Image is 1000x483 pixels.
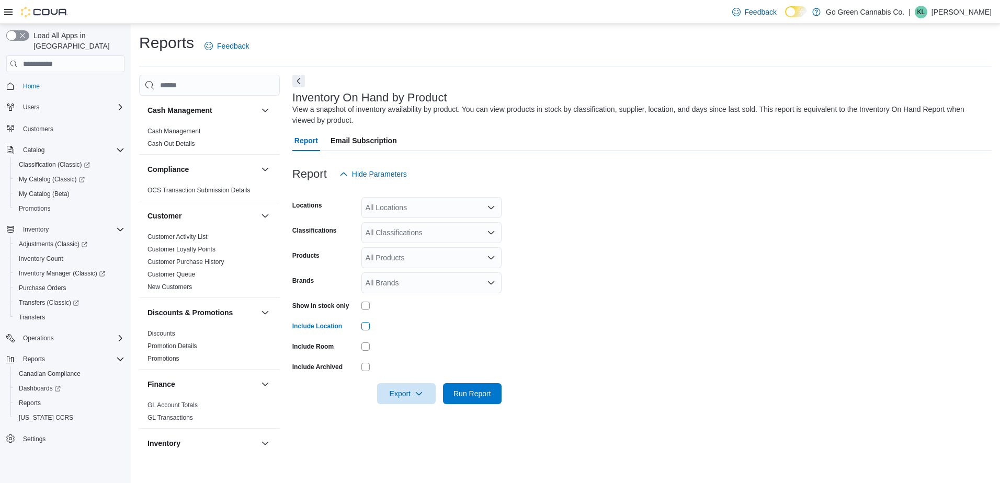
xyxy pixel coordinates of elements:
button: Canadian Compliance [10,366,129,381]
a: Cash Management [147,128,200,135]
a: GL Account Totals [147,401,198,409]
span: Promotions [19,204,51,213]
h3: Inventory On Hand by Product [292,91,447,104]
button: Open list of options [487,279,495,287]
a: Transfers [15,311,49,324]
a: Inventory Manager (Classic) [15,267,109,280]
a: Customers [19,123,58,135]
span: Adjustments (Classic) [15,238,124,250]
span: Transfers [15,311,124,324]
span: Transfers (Classic) [15,296,124,309]
span: Run Report [453,388,491,399]
button: Inventory [259,437,271,450]
button: Users [19,101,43,113]
span: GL Account Totals [147,401,198,409]
span: Reports [19,353,124,365]
span: My Catalog (Classic) [15,173,124,186]
span: Inventory Manager (Classic) [19,269,105,278]
span: Dashboards [15,382,124,395]
span: Export [383,383,429,404]
span: Feedback [745,7,777,17]
a: Transfers (Classic) [10,295,129,310]
div: Finance [139,399,280,428]
span: Purchase Orders [15,282,124,294]
h3: Inventory [147,438,180,448]
span: Home [23,82,40,90]
span: Settings [23,435,46,443]
button: Cash Management [147,105,257,116]
span: Hide Parameters [352,169,407,179]
button: Promotions [10,201,129,216]
span: Transfers (Classic) [19,298,79,307]
span: Customer Queue [147,270,195,279]
h3: Finance [147,379,175,389]
span: Reports [19,399,41,407]
button: Customer [147,211,257,221]
span: Promotions [147,354,179,363]
button: Discounts & Promotions [147,307,257,318]
a: Cash Out Details [147,140,195,147]
button: Inventory [2,222,129,237]
a: Purchase Orders [15,282,71,294]
span: Dark Mode [785,17,786,18]
span: Classification (Classic) [15,158,124,171]
a: Transfers (Classic) [15,296,83,309]
span: Promotion Details [147,342,197,350]
span: Email Subscription [331,130,397,151]
span: Discounts [147,329,175,338]
a: Customer Loyalty Points [147,246,215,253]
a: OCS Transaction Submission Details [147,187,251,194]
span: Inventory Manager (Classic) [15,267,124,280]
button: Cash Management [259,104,271,117]
div: View a snapshot of inventory availability by product. You can view products in stock by classific... [292,104,986,126]
span: Customer Loyalty Points [147,245,215,254]
a: My Catalog (Classic) [15,173,89,186]
label: Brands [292,277,314,285]
button: Finance [147,379,257,389]
span: Reports [15,397,124,409]
span: Users [23,103,39,111]
span: My Catalog (Classic) [19,175,85,183]
nav: Complex example [6,74,124,474]
span: Operations [19,332,124,344]
h3: Cash Management [147,105,212,116]
div: Customer [139,231,280,297]
span: KL [917,6,925,18]
button: Export [377,383,436,404]
a: Inventory Count [15,252,67,265]
span: Customers [23,125,53,133]
label: Include Room [292,342,334,351]
a: Dashboards [10,381,129,396]
div: Cash Management [139,125,280,154]
button: Customers [2,121,129,136]
span: Purchase Orders [19,284,66,292]
a: Settings [19,433,50,445]
a: Inventory Manager (Classic) [10,266,129,281]
span: Inventory Count [19,255,63,263]
button: Users [2,100,129,114]
a: Promotion Details [147,342,197,350]
button: Hide Parameters [335,164,411,185]
button: Catalog [19,144,49,156]
span: Transfers [19,313,45,321]
button: [US_STATE] CCRS [10,410,129,425]
a: My Catalog (Classic) [10,172,129,187]
span: Operations [23,334,54,342]
span: Canadian Compliance [15,367,124,380]
div: Discounts & Promotions [139,327,280,369]
a: Classification (Classic) [10,157,129,172]
p: | [908,6,911,18]
a: Canadian Compliance [15,367,85,380]
a: [US_STATE] CCRS [15,411,77,424]
span: Settings [19,432,124,445]
div: Compliance [139,184,280,201]
button: Catalog [2,143,129,157]
button: Run Report [443,383,502,404]
a: GL Transactions [147,414,193,421]
a: New Customers [147,283,192,291]
button: Compliance [147,164,257,175]
button: Discounts & Promotions [259,306,271,319]
label: Show in stock only [292,302,349,310]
